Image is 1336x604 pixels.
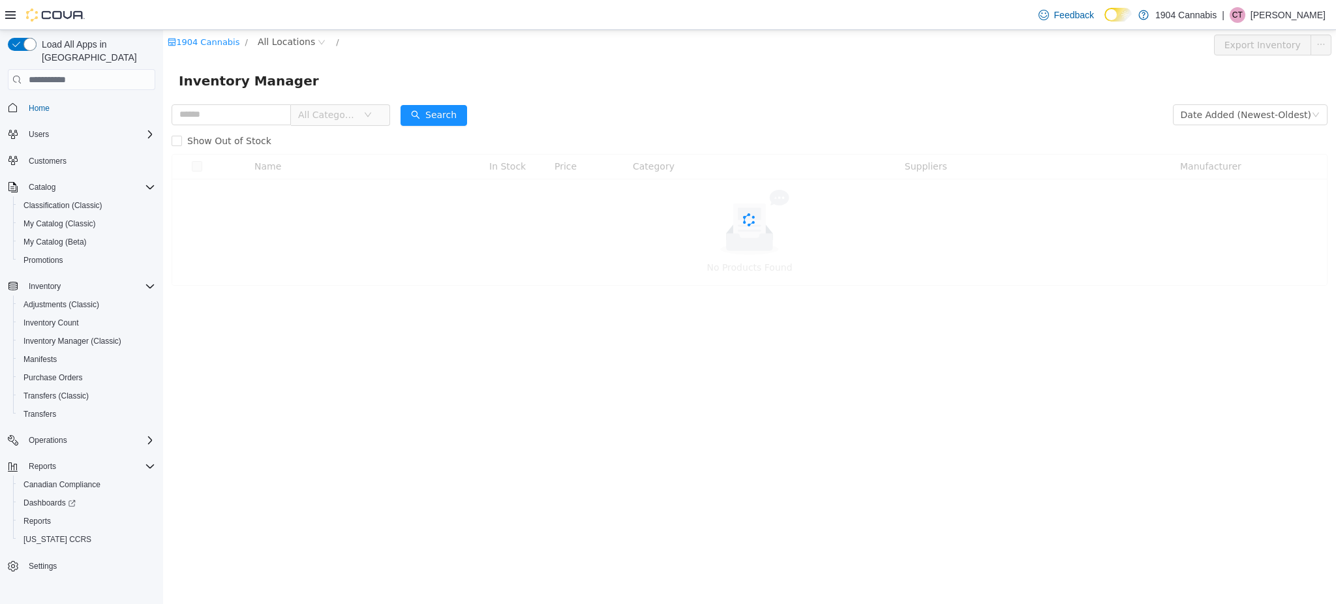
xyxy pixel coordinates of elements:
[173,7,175,17] span: /
[1149,81,1157,90] i: icon: down
[23,127,155,142] span: Users
[13,512,160,530] button: Reports
[13,387,160,405] button: Transfers (Classic)
[37,38,155,64] span: Load All Apps in [GEOGRAPHIC_DATA]
[5,7,76,17] a: icon: shop1904 Cannabis
[18,333,127,349] a: Inventory Manager (Classic)
[18,315,155,331] span: Inventory Count
[18,234,92,250] a: My Catalog (Beta)
[5,8,13,16] i: icon: shop
[23,432,72,448] button: Operations
[201,81,209,90] i: icon: down
[237,75,304,96] button: icon: searchSearch
[18,513,56,529] a: Reports
[23,409,56,419] span: Transfers
[18,352,62,367] a: Manifests
[18,216,101,232] a: My Catalog (Classic)
[23,127,54,142] button: Users
[26,8,85,22] img: Cova
[23,279,155,294] span: Inventory
[18,297,104,312] a: Adjustments (Classic)
[1054,8,1094,22] span: Feedback
[23,318,79,328] span: Inventory Count
[18,495,81,511] a: Dashboards
[23,153,155,169] span: Customers
[13,332,160,350] button: Inventory Manager (Classic)
[23,255,63,265] span: Promotions
[29,103,50,113] span: Home
[3,431,160,449] button: Operations
[135,78,194,91] span: All Categories
[23,479,100,490] span: Canadian Compliance
[23,336,121,346] span: Inventory Manager (Classic)
[18,388,94,404] a: Transfers (Classic)
[23,219,96,229] span: My Catalog (Classic)
[13,233,160,251] button: My Catalog (Beta)
[1018,75,1148,95] div: Date Added (Newest-Oldest)
[18,252,68,268] a: Promotions
[3,178,160,196] button: Catalog
[29,461,56,472] span: Reports
[18,252,155,268] span: Promotions
[18,370,155,385] span: Purchase Orders
[1222,7,1224,23] p: |
[16,40,164,61] span: Inventory Manager
[18,234,155,250] span: My Catalog (Beta)
[29,182,55,192] span: Catalog
[3,98,160,117] button: Home
[3,151,160,170] button: Customers
[23,179,61,195] button: Catalog
[13,530,160,549] button: [US_STATE] CCRS
[23,391,89,401] span: Transfers (Classic)
[13,350,160,369] button: Manifests
[1104,8,1132,22] input: Dark Mode
[13,494,160,512] a: Dashboards
[18,532,155,547] span: Washington CCRS
[23,354,57,365] span: Manifests
[23,179,155,195] span: Catalog
[1232,7,1243,23] span: CT
[23,200,102,211] span: Classification (Classic)
[29,129,49,140] span: Users
[82,7,84,17] span: /
[13,314,160,332] button: Inventory Count
[1251,7,1326,23] p: [PERSON_NAME]
[1147,5,1168,25] button: icon: ellipsis
[13,369,160,387] button: Purchase Orders
[23,100,55,116] a: Home
[1230,7,1245,23] div: Cody Tomlinson
[3,556,160,575] button: Settings
[18,352,155,367] span: Manifests
[3,457,160,476] button: Reports
[13,405,160,423] button: Transfers
[18,370,88,385] a: Purchase Orders
[18,406,61,422] a: Transfers
[3,125,160,143] button: Users
[1051,5,1148,25] button: Export Inventory
[18,532,97,547] a: [US_STATE] CCRS
[18,297,155,312] span: Adjustments (Classic)
[23,237,87,247] span: My Catalog (Beta)
[18,477,155,492] span: Canadian Compliance
[23,516,51,526] span: Reports
[18,477,106,492] a: Canadian Compliance
[1155,7,1217,23] p: 1904 Cannabis
[19,106,114,116] span: Show Out of Stock
[18,333,155,349] span: Inventory Manager (Classic)
[23,153,72,169] a: Customers
[13,251,160,269] button: Promotions
[23,432,155,448] span: Operations
[18,216,155,232] span: My Catalog (Classic)
[23,498,76,508] span: Dashboards
[1033,2,1099,28] a: Feedback
[13,215,160,233] button: My Catalog (Classic)
[18,406,155,422] span: Transfers
[18,495,155,511] span: Dashboards
[29,435,67,445] span: Operations
[23,459,61,474] button: Reports
[23,99,155,115] span: Home
[18,513,155,529] span: Reports
[23,534,91,545] span: [US_STATE] CCRS
[29,156,67,166] span: Customers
